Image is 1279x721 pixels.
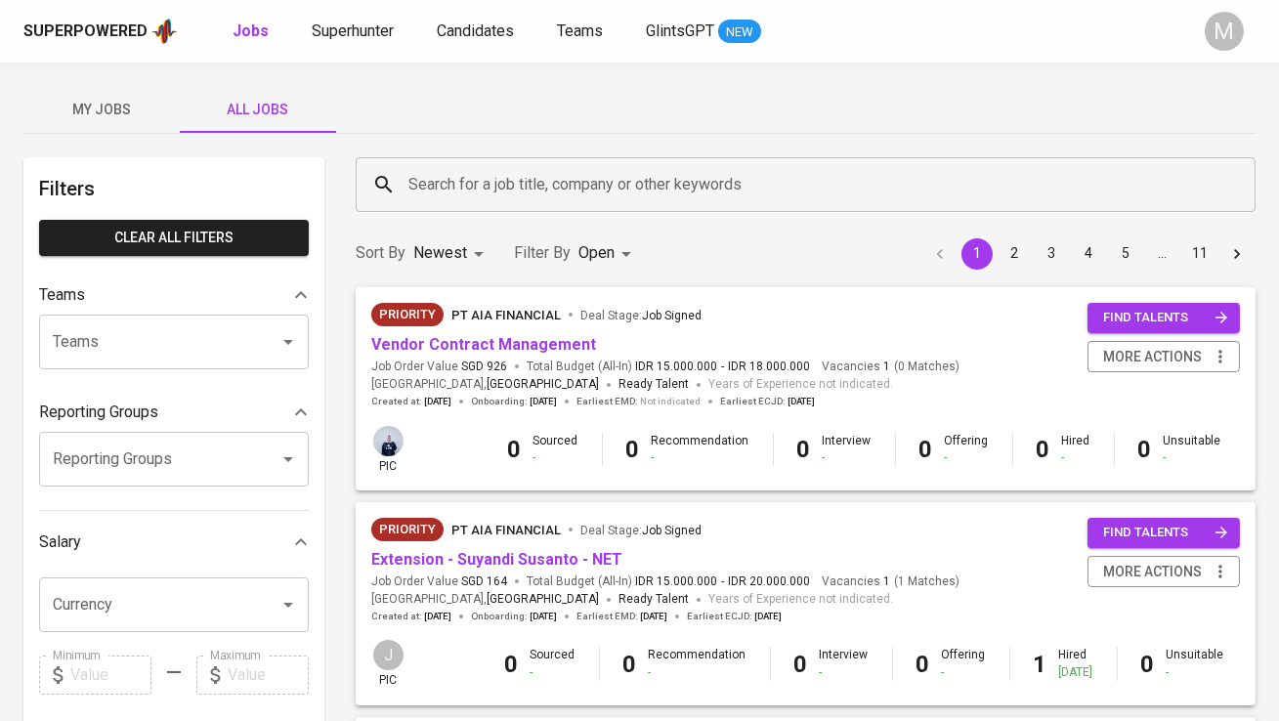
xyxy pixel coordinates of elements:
[728,573,810,590] span: IDR 20.000.000
[312,21,394,40] span: Superhunter
[788,395,815,408] span: [DATE]
[708,590,893,610] span: Years of Experience not indicated.
[557,21,603,40] span: Teams
[640,395,701,408] span: Not indicated
[373,426,404,456] img: annisa@glints.com
[640,610,667,623] span: [DATE]
[823,449,872,466] div: -
[1073,238,1104,270] button: Go to page 4
[1087,341,1240,373] button: more actions
[1205,12,1244,51] div: M
[371,638,405,672] div: J
[618,377,689,391] span: Ready Talent
[35,98,168,122] span: My Jobs
[626,436,640,463] b: 0
[70,656,151,695] input: Value
[451,308,561,322] span: PT AIA FINANCIAL
[1167,664,1224,681] div: -
[820,664,869,681] div: -
[39,530,81,554] p: Salary
[55,226,293,250] span: Clear All filters
[721,359,724,375] span: -
[371,305,444,324] span: Priority
[623,651,637,678] b: 0
[576,610,667,623] span: Earliest EMD :
[371,395,451,408] span: Created at :
[39,173,309,204] h6: Filters
[945,433,989,466] div: Offering
[371,375,599,395] span: [GEOGRAPHIC_DATA] ,
[1103,522,1228,544] span: find talents
[1087,303,1240,333] button: find talents
[39,283,85,307] p: Teams
[1110,238,1141,270] button: Go to page 5
[1103,307,1228,329] span: find talents
[649,647,746,680] div: Recommendation
[1184,238,1215,270] button: Go to page 11
[718,22,761,42] span: NEW
[822,573,959,590] span: Vacancies ( 1 Matches )
[921,238,1256,270] nav: pagination navigation
[23,21,148,43] div: Superpowered
[961,238,993,270] button: page 1
[919,436,933,463] b: 0
[23,17,178,46] a: Superpoweredapp logo
[820,647,869,680] div: Interview
[413,235,490,272] div: Newest
[917,651,930,678] b: 0
[451,523,561,537] span: PT AIA FINANCIAL
[721,573,724,590] span: -
[527,359,810,375] span: Total Budget (All-In)
[275,591,302,618] button: Open
[461,573,507,590] span: SGD 164
[945,449,989,466] div: -
[1037,436,1050,463] b: 0
[530,610,557,623] span: [DATE]
[1062,433,1090,466] div: Hired
[642,309,702,322] span: Job Signed
[531,664,576,681] div: -
[233,21,269,40] b: Jobs
[514,241,571,265] p: Filter By
[649,664,746,681] div: -
[720,395,815,408] span: Earliest ECJD :
[530,395,557,408] span: [DATE]
[1141,651,1155,678] b: 0
[39,523,309,562] div: Salary
[580,309,702,322] span: Deal Stage :
[823,433,872,466] div: Interview
[1059,664,1093,681] div: [DATE]
[527,573,810,590] span: Total Budget (All-In)
[1103,560,1202,584] span: more actions
[646,21,714,40] span: GlintsGPT
[1221,238,1253,270] button: Go to next page
[794,651,808,678] b: 0
[999,238,1030,270] button: Go to page 2
[424,610,451,623] span: [DATE]
[942,664,986,681] div: -
[371,573,507,590] span: Job Order Value
[652,433,749,466] div: Recommendation
[1059,647,1093,680] div: Hired
[797,436,811,463] b: 0
[822,359,959,375] span: Vacancies ( 0 Matches )
[371,610,451,623] span: Created at :
[371,518,444,541] div: New Job received from Demand Team
[576,395,701,408] span: Earliest EMD :
[371,520,444,539] span: Priority
[461,359,507,375] span: SGD 926
[1164,449,1221,466] div: -
[275,328,302,356] button: Open
[508,436,522,463] b: 0
[275,445,302,473] button: Open
[618,592,689,606] span: Ready Talent
[39,401,158,424] p: Reporting Groups
[371,638,405,689] div: pic
[413,241,467,265] p: Newest
[371,335,596,354] a: Vendor Contract Management
[646,20,761,44] a: GlintsGPT NEW
[39,276,309,315] div: Teams
[708,375,893,395] span: Years of Experience not indicated.
[471,395,557,408] span: Onboarding :
[580,524,702,537] span: Deal Stage :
